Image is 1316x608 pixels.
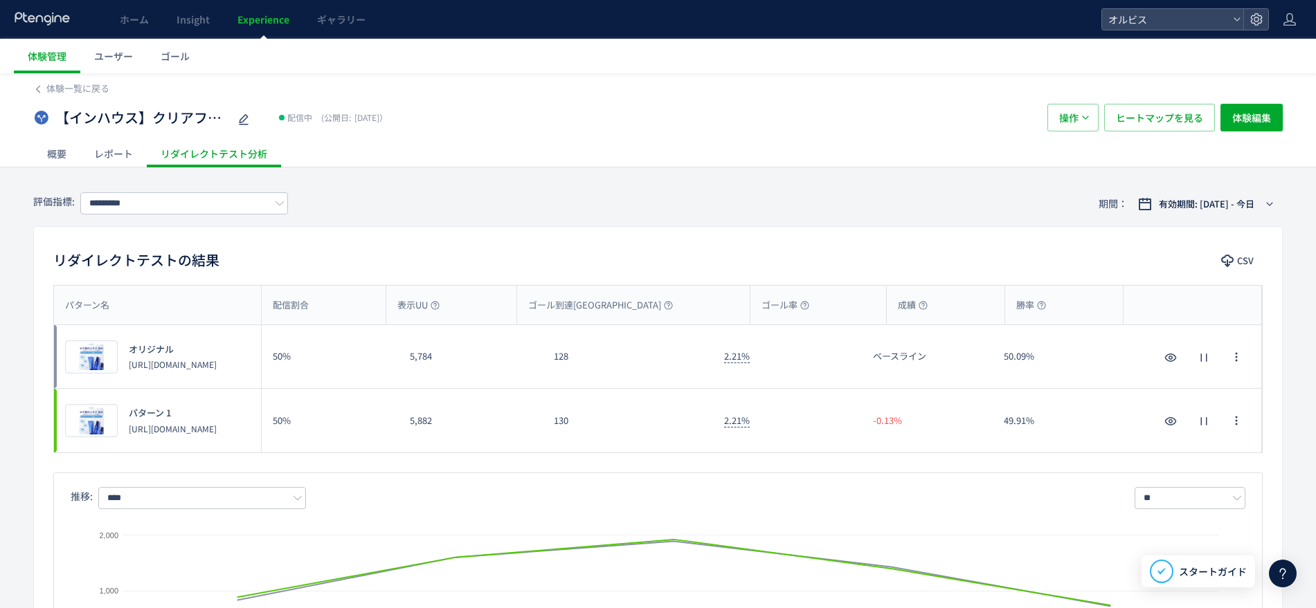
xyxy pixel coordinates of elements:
span: パターン名 [65,299,109,312]
span: ギャラリー [317,12,366,26]
text: 2,000 [99,531,118,540]
img: b6ded93acf3d5cf45b25c408b2b2201d1758531328853.jpeg [66,341,117,373]
span: 勝率 [1016,299,1046,312]
text: 1,000 [99,587,118,595]
span: 操作 [1059,104,1079,131]
img: 8a4a9260fab8fc2746793af18bd267271758531328860.jpeg [66,405,117,436]
span: -0.13% [873,414,902,427]
span: ベースライン [873,350,926,363]
span: ゴール率 [761,299,809,312]
span: 推移: [71,489,93,503]
p: https://pr.orbis.co.jp/cosmetics/clearful/331-1/ [129,423,217,434]
span: 有効期間: [DATE] - 今日 [1159,197,1254,211]
span: 表示UU [397,299,440,312]
span: 配信中 [287,111,312,125]
span: Experience [237,12,289,26]
span: 期間： [1099,192,1128,215]
p: https://pr.orbis.co.jp/cosmetics/clearful/331/ [129,358,217,370]
div: 5,784 [399,325,543,388]
span: CSV [1237,250,1254,272]
span: 評価指標: [33,194,75,208]
span: 配信割合 [273,299,309,312]
span: 2.21% [724,349,750,363]
div: 49.91% [993,389,1124,452]
div: 5,882 [399,389,543,452]
span: ホーム [120,12,149,26]
span: 体験編集 [1232,104,1271,131]
span: Insight [177,12,210,26]
span: 2.21% [724,414,750,427]
span: 【インハウス】クリアフル_331VS331-1（FV下ベネフィット＋Q1改善）検証 [55,108,228,128]
div: 概要 [33,140,80,167]
div: 50% [262,325,399,388]
button: 操作 [1047,104,1099,131]
span: [DATE]） [318,111,388,123]
div: 50.09% [993,325,1124,388]
div: 130 [543,389,714,452]
button: ヒートマップを見る [1104,104,1215,131]
button: 有効期間: [DATE] - 今日 [1129,193,1283,215]
span: (公開日: [321,111,351,123]
span: パターン 1 [129,407,171,420]
div: リダイレクトテスト分析 [147,140,281,167]
span: ゴール [161,49,190,63]
span: ゴール到達[GEOGRAPHIC_DATA] [528,299,673,312]
span: オルビス [1104,9,1227,30]
div: レポート [80,140,147,167]
span: ヒートマップを見る [1116,104,1203,131]
h2: リダイレクトテストの結果 [53,249,219,271]
div: 128 [543,325,714,388]
span: オリジナル [129,343,174,356]
span: 体験管理 [28,49,66,63]
span: スタートガイド [1179,564,1247,579]
div: 50% [262,389,399,452]
span: 成績 [898,299,928,312]
button: CSV [1214,250,1263,272]
span: ユーザー [94,49,133,63]
button: 体験編集 [1220,104,1283,131]
span: 体験一覧に戻る [46,82,109,95]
